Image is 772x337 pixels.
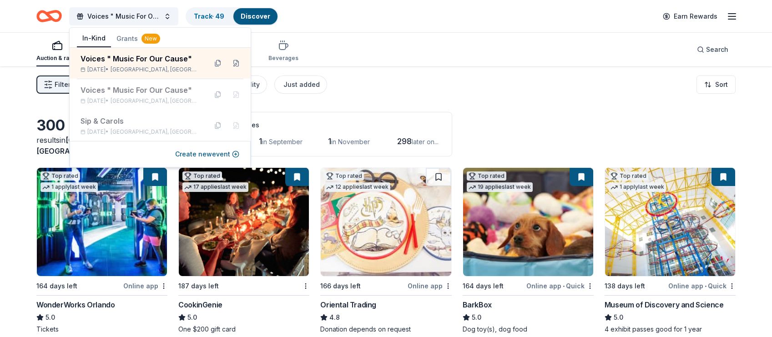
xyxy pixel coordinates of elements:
a: Image for Oriental TradingTop rated12 applieslast week166 days leftOnline appOriental Trading4.8D... [320,167,451,334]
span: Search [706,44,728,55]
div: 1 apply last week [40,182,98,192]
button: Grants [111,30,166,47]
span: • [563,282,565,290]
div: Donation depends on request [320,325,451,334]
a: Home [36,5,62,27]
div: WonderWorks Orlando [36,299,115,310]
div: Online app [408,280,452,292]
span: in September [262,138,303,146]
div: 12 applies last week [324,182,390,192]
a: Image for CookinGenieTop rated17 applieslast week187 days leftCookinGenie5.0One $200 gift card [178,167,309,334]
div: Online app [123,280,167,292]
img: Image for Oriental Trading [321,168,451,276]
div: CookinGenie [178,299,222,310]
span: [GEOGRAPHIC_DATA], [GEOGRAPHIC_DATA] [111,66,200,73]
div: Dog toy(s), dog food [463,325,594,334]
div: New [141,34,160,44]
span: 5.0 [472,312,481,323]
div: 164 days left [463,281,504,292]
img: Image for Museum of Discovery and Science [605,168,735,276]
div: Just added [283,79,320,90]
button: Search [690,40,736,59]
span: • [705,282,706,290]
div: 138 days left [605,281,645,292]
span: Sort [715,79,728,90]
div: [DATE] • [81,66,200,73]
div: Top rated [40,171,80,181]
a: Image for BarkBoxTop rated19 applieslast week164 days leftOnline app•QuickBarkBox5.0Dog toy(s), d... [463,167,594,334]
span: Voices " Music For Our Cause" [87,11,160,22]
span: [GEOGRAPHIC_DATA], [GEOGRAPHIC_DATA] [111,128,200,136]
button: Track· 49Discover [186,7,278,25]
div: Top rated [609,171,648,181]
div: Sip & Carols [81,116,200,126]
a: Image for WonderWorks OrlandoTop rated1 applylast week164 days leftOnline appWonderWorks Orlando5... [36,167,167,334]
div: Auction & raffle [36,55,78,62]
button: Filter2 [36,75,78,94]
div: Online app Quick [668,280,736,292]
div: Voices " Music For Our Cause" [81,53,200,64]
a: Earn Rewards [657,8,723,25]
button: Sort [696,75,736,94]
div: Museum of Discovery and Science [605,299,724,310]
button: Just added [274,75,327,94]
div: Voices " Music For Our Cause" [81,85,200,96]
div: Application deadlines [190,120,441,131]
div: Top rated [324,171,364,181]
span: Filter [55,79,71,90]
span: 1 [328,136,331,146]
img: Image for WonderWorks Orlando [37,168,167,276]
span: 5.0 [45,312,55,323]
span: later on... [412,138,439,146]
span: in November [331,138,370,146]
div: 1 apply last week [609,182,666,192]
a: Image for Museum of Discovery and ScienceTop rated1 applylast week138 days leftOnline app•QuickMu... [605,167,736,334]
span: 4.8 [329,312,340,323]
span: 1 [259,136,262,146]
a: Discover [241,12,270,20]
div: 187 days left [178,281,219,292]
div: Oriental Trading [320,299,376,310]
button: Create newevent [175,149,239,160]
div: One $200 gift card [178,325,309,334]
div: 17 applies last week [182,182,248,192]
div: Online app Quick [526,280,594,292]
div: 166 days left [320,281,361,292]
div: BarkBox [463,299,492,310]
div: [DATE] • [81,128,200,136]
span: [GEOGRAPHIC_DATA], [GEOGRAPHIC_DATA] [111,97,200,105]
img: Image for BarkBox [463,168,593,276]
a: Track· 49 [194,12,224,20]
div: 164 days left [36,281,77,292]
button: Beverages [268,36,298,66]
div: 19 applies last week [467,182,533,192]
div: 300 [36,116,167,135]
div: Tickets [36,325,167,334]
div: results [36,135,167,156]
div: 4 exhibit passes good for 1 year [605,325,736,334]
div: Top rated [182,171,222,181]
button: Auction & raffle [36,36,78,66]
span: 5.0 [614,312,623,323]
button: In-Kind [77,30,111,47]
div: [DATE] • [81,97,200,105]
button: Voices " Music For Our Cause" [69,7,178,25]
div: Beverages [268,55,298,62]
div: Top rated [467,171,506,181]
span: 5.0 [187,312,197,323]
span: 298 [397,136,412,146]
img: Image for CookinGenie [179,168,309,276]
